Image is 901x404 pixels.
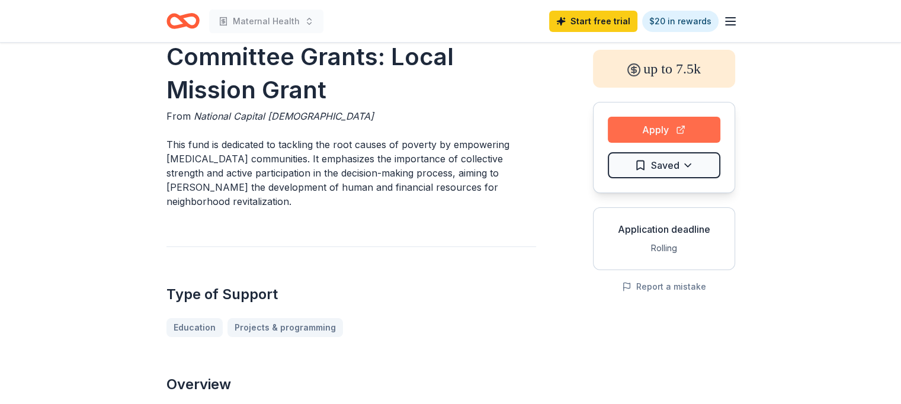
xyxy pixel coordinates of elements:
button: Apply [608,117,720,143]
p: This fund is dedicated to tackling the root causes of poverty by empowering [MEDICAL_DATA] commun... [166,137,536,209]
div: From [166,109,536,123]
h2: Overview [166,375,536,394]
a: Start free trial [549,11,637,32]
a: Home [166,7,200,35]
span: National Capital [DEMOGRAPHIC_DATA] [194,110,374,122]
span: Maternal Health [233,14,300,28]
div: Rolling [603,241,725,255]
span: Saved [651,158,679,173]
button: Saved [608,152,720,178]
button: Report a mistake [622,280,706,294]
h2: Type of Support [166,285,536,304]
button: Maternal Health [209,9,323,33]
div: up to 7.5k [593,50,735,88]
a: Projects & programming [227,318,343,337]
div: Application deadline [603,222,725,236]
a: Education [166,318,223,337]
a: $20 in rewards [642,11,719,32]
h1: Mission Coordination Committee Grants: Local Mission Grant [166,7,536,107]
